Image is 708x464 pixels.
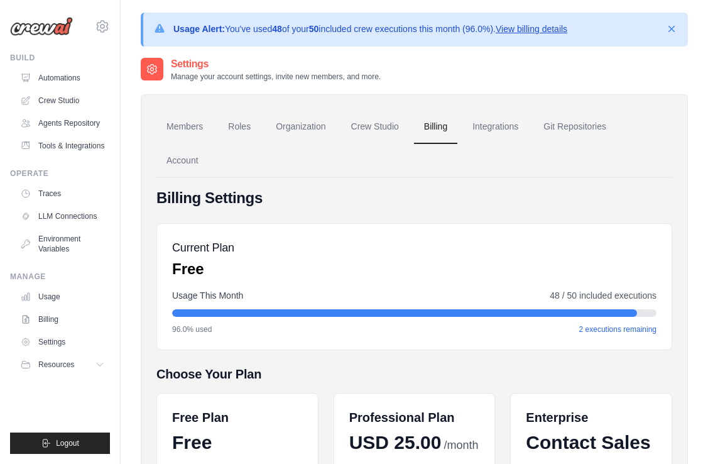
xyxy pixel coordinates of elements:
a: Account [156,144,209,178]
a: View billing details [496,24,567,34]
a: Traces [15,184,110,204]
h5: Current Plan [172,239,234,257]
span: Usage This Month [172,289,243,302]
button: Resources [15,355,110,375]
h6: Professional Plan [349,409,455,426]
h5: Choose Your Plan [156,365,672,383]
h6: Free Plan [172,409,229,426]
span: 2 executions remaining [579,324,656,334]
a: LLM Connections [15,206,110,226]
span: USD 25.00 [349,431,442,454]
a: Settings [15,332,110,352]
strong: 50 [309,24,319,34]
a: Members [156,110,213,144]
button: Logout [10,433,110,454]
a: Crew Studio [15,91,110,111]
h4: Billing Settings [156,188,672,208]
a: Organization [266,110,335,144]
p: Manage your account settings, invite new members, and more. [171,72,381,82]
img: Logo [10,17,73,36]
a: Git Repositories [533,110,616,144]
p: You've used of your included crew executions this month (96.0%). [173,23,567,35]
a: Roles [218,110,261,144]
h2: Settings [171,57,381,72]
a: Tools & Integrations [15,136,110,156]
a: Environment Variables [15,229,110,259]
p: Free [172,259,234,279]
a: Billing [15,309,110,329]
div: Operate [10,168,110,179]
div: Manage [10,272,110,282]
a: Integrations [462,110,528,144]
span: /month [444,437,478,454]
strong: 48 [272,24,282,34]
div: Contact Sales [526,431,656,454]
a: Billing [414,110,457,144]
span: Resources [38,360,74,370]
h6: Enterprise [526,409,656,426]
span: Logout [56,438,79,448]
a: Crew Studio [341,110,409,144]
a: Automations [15,68,110,88]
strong: Usage Alert: [173,24,225,34]
span: 48 / 50 included executions [550,289,656,302]
div: Free [172,431,303,454]
a: Agents Repository [15,113,110,133]
a: Usage [15,287,110,307]
span: 96.0% used [172,324,212,334]
div: Build [10,53,110,63]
